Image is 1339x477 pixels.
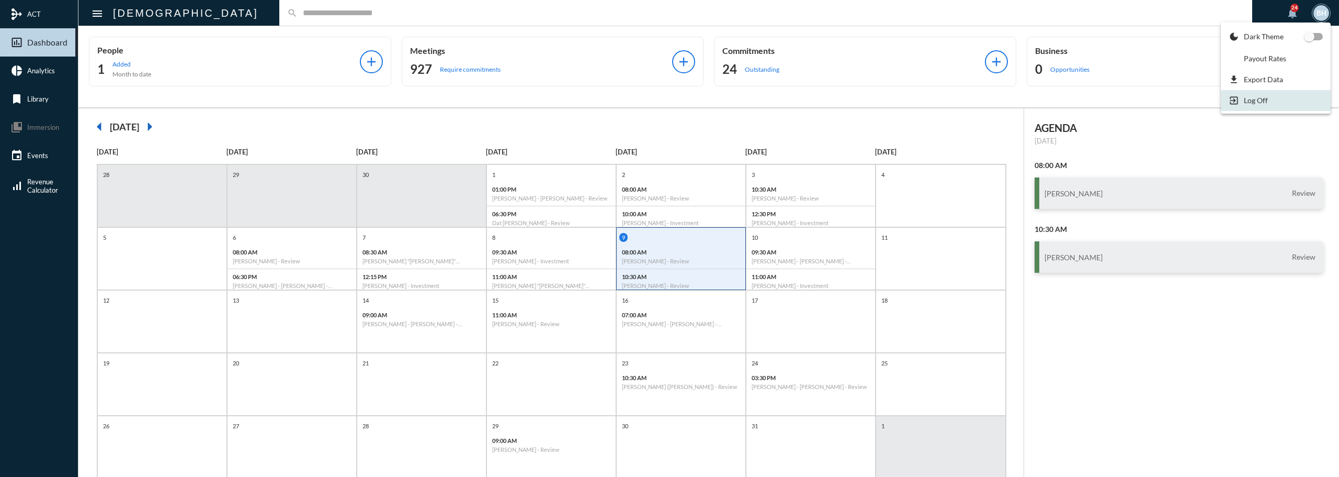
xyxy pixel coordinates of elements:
p: Export Data [1244,75,1283,84]
mat-icon: dark_mode [1229,31,1239,42]
mat-icon: get_app [1229,74,1239,85]
p: Payout Rates [1244,54,1286,63]
mat-icon: exit_to_app [1229,95,1239,106]
p: Log Off [1244,96,1268,105]
p: Dark Theme [1244,32,1284,41]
